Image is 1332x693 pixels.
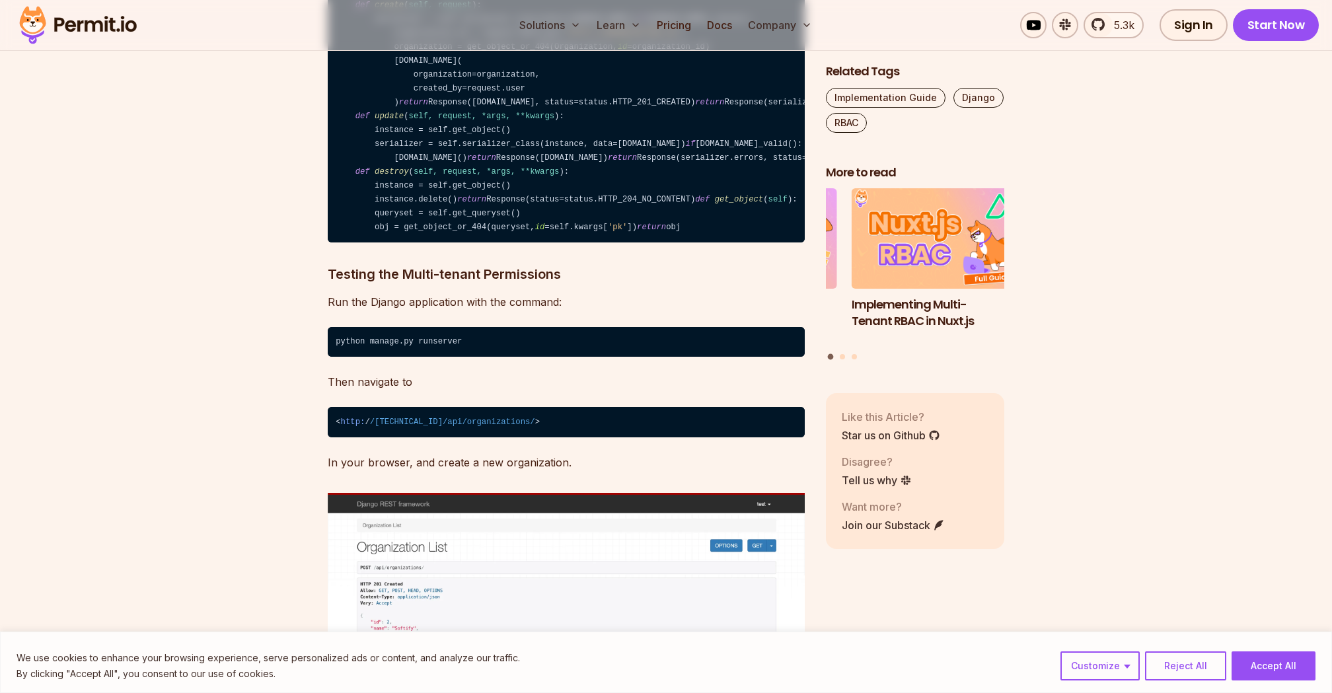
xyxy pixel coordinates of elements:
span: 5.3k [1106,17,1134,33]
img: Policy-Based Access Control (PBAC) Isn’t as Great as You Think [659,189,837,289]
p: We use cookies to enhance your browsing experience, serve personalized ads or content, and analyz... [17,650,520,666]
a: Join our Substack [842,517,945,533]
div: Posts [826,189,1004,362]
li: 3 of 3 [659,189,837,346]
a: 5.3k [1084,12,1144,38]
span: /organizations/ [462,418,535,427]
span: 'pk' [608,223,627,232]
a: Implementing Multi-Tenant RBAC in Nuxt.jsImplementing Multi-Tenant RBAC in Nuxt.js [852,189,1030,346]
span: get_object [715,195,764,204]
li: 1 of 3 [852,189,1030,346]
span: self [768,195,788,204]
code: python manage.py runserver [328,327,805,357]
h2: More to read [826,164,1004,181]
span: return [457,195,486,204]
p: Run the Django application with the command: [328,293,805,311]
button: Company [743,12,817,38]
a: Docs [702,12,737,38]
a: Tell us why [842,472,912,488]
button: Go to slide 3 [852,354,857,359]
span: return [695,98,724,107]
button: Learn [591,12,646,38]
span: return [608,153,637,163]
p: Like this Article? [842,409,940,425]
button: Go to slide 2 [840,354,845,359]
span: if [686,139,696,149]
img: Permit logo [13,3,143,48]
span: update [375,112,404,121]
button: Go to slide 1 [828,354,834,360]
a: Start Now [1233,9,1319,41]
img: Implementing Multi-Tenant RBAC in Nuxt.js [852,189,1030,289]
span: self, request, *args, **kwargs [409,112,555,121]
span: return [399,98,428,107]
h2: Related Tags [826,63,1004,80]
a: Implementation Guide [826,88,945,108]
span: def [355,167,370,176]
p: By clicking "Accept All", you consent to our use of cookies. [17,666,520,682]
h3: Policy-Based Access Control (PBAC) Isn’t as Great as You Think [659,297,837,346]
span: self, request, *args, **kwargs [414,167,560,176]
span: destroy [375,167,408,176]
a: Star us on Github [842,427,940,443]
span: def [695,195,710,204]
h3: Testing the Multi-tenant Permissions [328,264,805,285]
button: Solutions [514,12,586,38]
h3: Implementing Multi-Tenant RBAC in Nuxt.js [852,297,1030,330]
p: Disagree? [842,454,912,470]
span: return [467,153,496,163]
span: id [618,42,628,52]
span: return [637,223,666,232]
a: Django [953,88,1004,108]
button: Reject All [1145,651,1226,680]
p: Then navigate to [328,373,805,391]
code: < / > [328,407,805,437]
p: Want more? [842,499,945,515]
a: Sign In [1160,9,1228,41]
span: def [355,112,370,121]
button: Accept All [1232,651,1315,680]
span: id [535,223,545,232]
p: In your browser, and create a new organization. [328,453,805,472]
span: http: [341,418,365,427]
a: Pricing [651,12,696,38]
a: RBAC [826,113,867,133]
span: /[TECHNICAL_ID]/api [370,418,462,427]
button: Customize [1060,651,1140,680]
